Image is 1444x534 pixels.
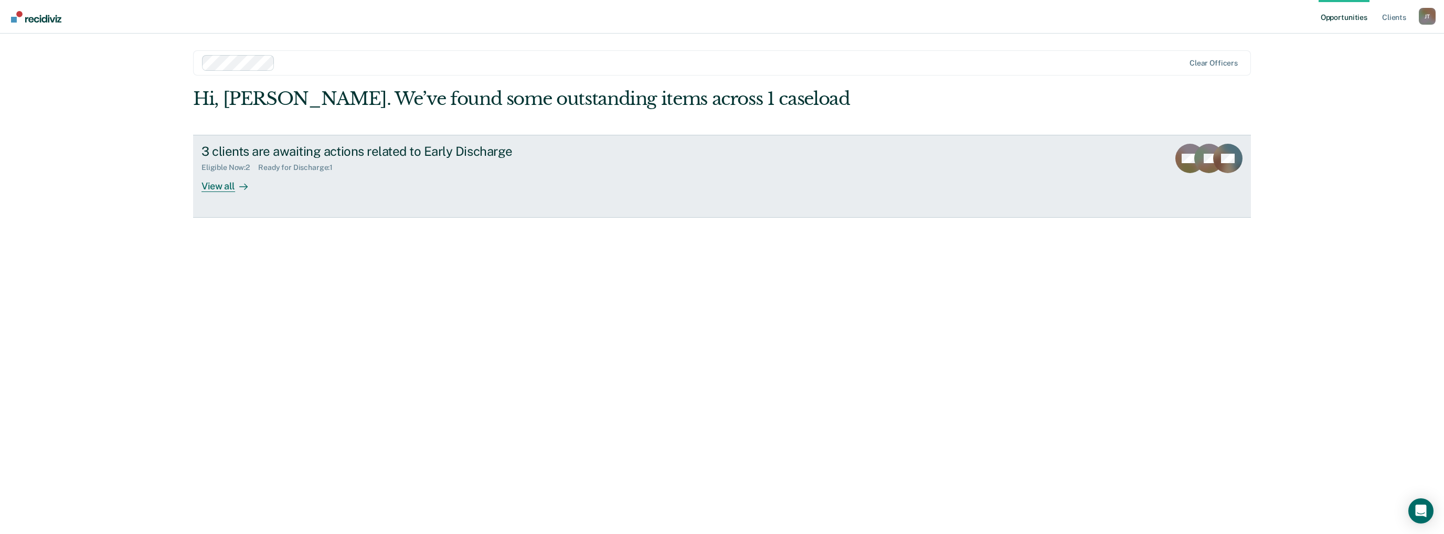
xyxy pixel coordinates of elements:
div: Hi, [PERSON_NAME]. We’ve found some outstanding items across 1 caseload [193,88,1039,110]
a: 3 clients are awaiting actions related to Early DischargeEligible Now:2Ready for Discharge:1View all [193,135,1251,218]
button: Profile dropdown button [1419,8,1436,25]
div: 3 clients are awaiting actions related to Early Discharge [201,144,570,159]
div: Ready for Discharge : 1 [258,163,341,172]
img: Recidiviz [11,11,61,23]
div: J T [1419,8,1436,25]
div: View all [201,172,260,192]
div: Clear officers [1190,59,1238,68]
div: Eligible Now : 2 [201,163,258,172]
div: Open Intercom Messenger [1408,498,1434,524]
